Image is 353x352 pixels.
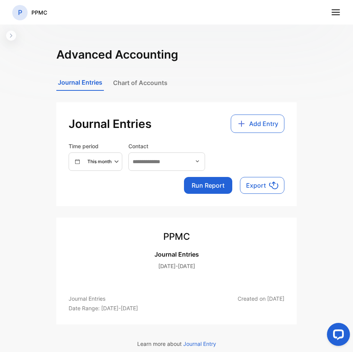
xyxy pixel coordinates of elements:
img: Icon [269,181,278,190]
p: PPMC [31,8,47,16]
p: Time period [69,142,122,150]
p: Date Range: [DATE]-[DATE] [69,304,284,312]
img: Icon [237,119,246,128]
p: Created on [DATE] [238,295,284,303]
p: [DATE]-[DATE] [158,262,195,270]
span: Export [246,181,266,190]
p: Journal Entries [154,250,199,259]
button: Journal Entries [56,75,104,91]
button: This month [69,152,122,171]
iframe: LiveChat chat widget [321,320,353,352]
h3: PPMC [163,230,190,244]
button: Chart of Accounts [112,75,169,90]
h2: Journal Entries [69,115,151,133]
span: Add Entry [249,119,278,128]
h2: Advanced Accounting [56,46,297,63]
span: Journal Entry [183,341,216,347]
p: Learn more about [137,340,216,348]
label: Contact [128,142,205,150]
button: Run Report [184,177,232,194]
button: ExportIcon [240,177,284,194]
p: This month [87,158,112,165]
p: P [18,8,22,18]
button: IconAdd Entry [231,115,284,133]
p: Journal Entries [69,295,105,303]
